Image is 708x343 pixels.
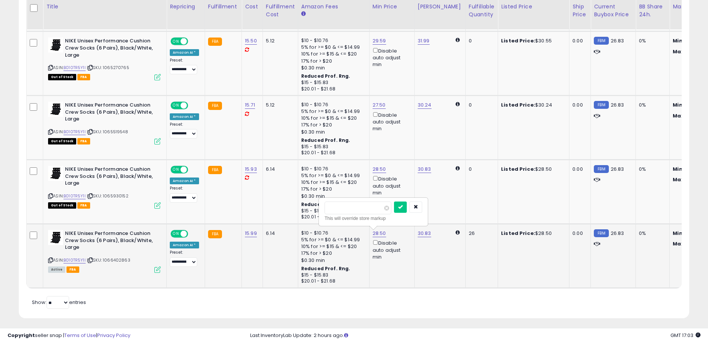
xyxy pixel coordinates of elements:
span: | SKU: 1066402863 [87,257,130,263]
b: NIKE Unisex Performance Cushion Crew Socks (6 Pairs), Black/White, Large [65,166,156,189]
div: $15 - $15.83 [301,144,364,150]
div: ASIN: [48,102,161,143]
div: $30.24 [501,102,563,108]
div: Repricing [170,3,202,11]
div: seller snap | | [8,332,130,339]
span: 26.83 [611,37,624,44]
div: $10 - $10.76 [301,102,364,108]
div: Min Price [373,3,411,11]
div: ASIN: [48,166,161,208]
div: Disable auto adjust min [373,47,409,68]
span: | SKU: 1065930152 [87,193,128,199]
div: $0.30 min [301,193,364,200]
a: 30.83 [418,230,431,237]
div: Amazon AI * [170,178,199,184]
span: FBA [77,74,90,80]
img: 411jLmCQkhL._SL40_.jpg [48,38,63,53]
img: 411jLmCQkhL._SL40_.jpg [48,166,63,181]
div: 0.00 [572,102,585,108]
div: $0.30 min [301,257,364,264]
div: Disable auto adjust min [373,239,409,260]
span: ON [171,231,181,237]
div: 5.12 [266,102,292,108]
div: 0.00 [572,38,585,44]
div: $20.01 - $21.68 [301,86,364,92]
a: Privacy Policy [97,332,130,339]
a: 31.99 [418,37,430,45]
span: 26.83 [611,230,624,237]
b: Reduced Prof. Rng. [301,137,350,143]
div: 10% for >= $15 & <= $20 [301,51,364,57]
strong: Max: [673,176,686,183]
div: Cost [245,3,260,11]
div: 10% for >= $15 & <= $20 [301,243,364,250]
a: 29.59 [373,37,386,45]
span: OFF [187,231,199,237]
b: Listed Price: [501,37,535,44]
div: Last InventoryLab Update: 2 hours ago. [250,332,700,339]
div: 6.14 [266,166,292,173]
b: NIKE Unisex Performance Cushion Crew Socks (6 Pairs), Black/White, Large [65,38,156,60]
span: | SKU: 1065270765 [87,65,129,71]
div: $0.30 min [301,65,364,71]
div: Preset: [170,250,199,267]
div: 0 [469,166,492,173]
div: 17% for > $20 [301,250,364,257]
div: $10 - $10.76 [301,166,364,172]
div: 0% [639,230,664,237]
a: Terms of Use [64,332,96,339]
div: $20.01 - $21.68 [301,214,364,220]
div: Amazon Fees [301,3,366,11]
small: Amazon Fees. [301,11,306,17]
div: Preset: [170,58,199,75]
a: 28.50 [373,230,386,237]
div: ASIN: [48,230,161,272]
small: FBM [594,229,608,237]
div: 0% [639,102,664,108]
strong: Copyright [8,332,35,339]
a: 27.50 [373,101,386,109]
div: Amazon AI * [170,49,199,56]
div: Preset: [170,122,199,139]
strong: Min: [673,101,684,108]
div: $20.01 - $21.68 [301,278,364,284]
div: 0.00 [572,166,585,173]
div: Title [46,3,163,11]
div: Fulfillment [208,3,239,11]
div: $15 - $15.83 [301,80,364,86]
div: $0.30 min [301,129,364,135]
span: OFF [187,167,199,173]
div: 10% for >= $15 & <= $20 [301,179,364,186]
div: $10 - $10.76 [301,230,364,236]
div: 0 [469,38,492,44]
div: Fulfillment Cost [266,3,295,18]
a: B010TR5Y1I [63,193,86,199]
span: 2025-08-13 17:03 GMT [670,332,700,339]
span: FBA [66,266,79,273]
span: All listings currently available for purchase on Amazon [48,266,65,273]
div: [PERSON_NAME] [418,3,462,11]
span: 26.83 [611,101,624,108]
b: Listed Price: [501,230,535,237]
small: FBA [208,166,222,174]
b: NIKE Unisex Performance Cushion Crew Socks (6 Pairs), Black/White, Large [65,102,156,125]
div: 0 [469,102,492,108]
a: 30.83 [418,165,431,173]
small: FBA [208,102,222,110]
div: BB Share 24h. [639,3,666,18]
div: $15 - $15.83 [301,208,364,214]
div: 0% [639,166,664,173]
span: OFF [187,38,199,45]
strong: Min: [673,37,684,44]
span: 26.83 [611,165,624,173]
span: All listings that are currently out of stock and unavailable for purchase on Amazon [48,138,76,144]
img: 411jLmCQkhL._SL40_.jpg [48,102,63,117]
span: ON [171,38,181,45]
span: All listings that are currently out of stock and unavailable for purchase on Amazon [48,202,76,209]
div: This will override store markup [325,215,422,222]
div: $28.50 [501,166,563,173]
div: Disable auto adjust min [373,175,409,196]
a: 15.93 [245,165,257,173]
a: 15.50 [245,37,257,45]
small: FBA [208,38,222,46]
